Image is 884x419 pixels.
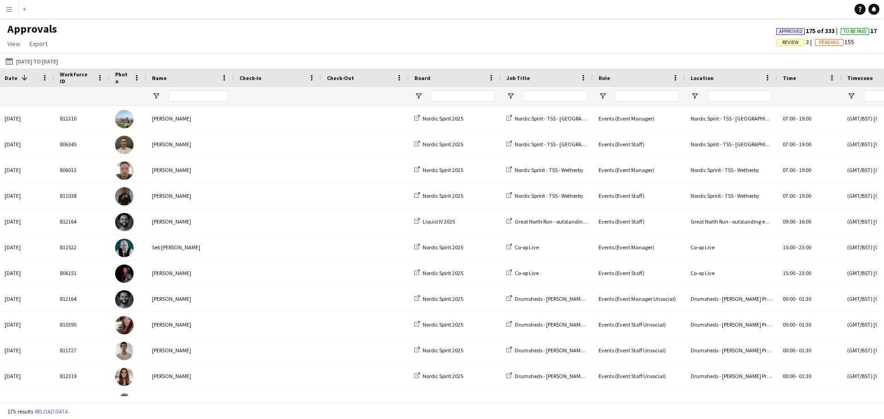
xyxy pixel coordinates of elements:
[414,166,463,173] a: Nordic Spirit 2025
[515,166,583,173] span: Nordic Spririt - TSS - Wetherby
[115,136,134,154] img: Ioannis Theodoridis
[799,270,811,276] span: 23:00
[115,110,134,128] img: Callum Hartfield
[54,106,110,131] div: 812310
[841,27,877,35] span: 17
[523,91,587,102] input: Job Title Filter Input
[115,264,134,283] img: Richard Walker
[783,166,795,173] span: 07:00
[33,407,70,417] button: Reload data
[593,260,685,286] div: Events (Event Staff)
[414,321,463,328] a: Nordic Spirit 2025
[146,312,234,337] div: [PERSON_NAME]
[515,192,583,199] span: Nordic Spririt - TSS - Wetherby
[327,75,354,81] span: Check-Out
[423,218,455,225] span: Liquid IV 2025
[685,157,777,183] div: Nordic Spririt - TSS - Wetherby
[783,115,795,122] span: 07:00
[515,115,610,122] span: Nordic Spirit - TSS - [GEOGRAPHIC_DATA]
[707,91,772,102] input: Location Filter Input
[593,286,685,311] div: Events (Event Manager Unsocial)
[783,270,795,276] span: 15:00
[593,132,685,157] div: Events (Event Staff)
[783,192,795,199] span: 07:00
[423,166,463,173] span: Nordic Spirit 2025
[239,75,262,81] span: Check-In
[799,192,811,199] span: 19:00
[506,244,539,251] a: Co-op Live
[685,235,777,260] div: Co-op Live
[515,244,539,251] span: Co-op Live
[506,347,623,354] a: Drumsheds - [PERSON_NAME] Presents Nextup
[599,92,607,100] button: Open Filter Menu
[146,389,234,414] div: [PERSON_NAME]
[796,192,798,199] span: -
[29,40,47,48] span: Export
[506,218,624,225] a: Great North Run - outstanding expenses [DATE]
[146,132,234,157] div: [PERSON_NAME]
[169,91,228,102] input: Name Filter Input
[685,363,777,389] div: Drumsheds - [PERSON_NAME] Presents Nextup
[54,363,110,389] div: 812319
[146,338,234,363] div: [PERSON_NAME]
[115,290,134,309] img: Brima Fullah
[799,141,811,148] span: 19:00
[515,295,623,302] span: Drumsheds - [PERSON_NAME] Presents Nextup
[685,338,777,363] div: Drumsheds - [PERSON_NAME] Presents Nextup
[593,363,685,389] div: Events (Event Staff Unsocial)
[414,192,463,199] a: Nordic Spirit 2025
[593,312,685,337] div: Events (Event Staff Unsocial)
[799,295,811,302] span: 01:30
[152,75,167,81] span: Name
[819,40,839,46] span: Pending
[783,373,795,379] span: 00:00
[54,209,110,234] div: 812164
[423,347,463,354] span: Nordic Spirit 2025
[782,40,799,46] span: Review
[54,312,110,337] div: 810395
[414,92,423,100] button: Open Filter Menu
[146,183,234,208] div: [PERSON_NAME]
[783,218,795,225] span: 09:00
[685,389,777,414] div: Drumsheds - [PERSON_NAME] Presents Nextup
[515,347,623,354] span: Drumsheds - [PERSON_NAME] Presents Nextup
[414,75,430,81] span: Board
[799,218,811,225] span: 16:00
[506,166,583,173] a: Nordic Spririt - TSS - Wetherby
[506,295,623,302] a: Drumsheds - [PERSON_NAME] Presents Nextup
[799,115,811,122] span: 19:00
[146,106,234,131] div: [PERSON_NAME]
[152,92,160,100] button: Open Filter Menu
[593,106,685,131] div: Events (Event Manager)
[414,373,463,379] a: Nordic Spirit 2025
[146,157,234,183] div: [PERSON_NAME]
[26,38,51,50] a: Export
[146,209,234,234] div: [PERSON_NAME]
[423,295,463,302] span: Nordic Spirit 2025
[783,295,795,302] span: 00:00
[4,38,24,50] a: View
[414,270,463,276] a: Nordic Spirit 2025
[847,92,855,100] button: Open Filter Menu
[414,141,463,148] a: Nordic Spirit 2025
[54,389,110,414] div: 811924
[685,132,777,157] div: Nordic Spirit - TSS - [GEOGRAPHIC_DATA]
[506,192,583,199] a: Nordic Spririt - TSS - Wetherby
[815,38,854,46] span: 155
[796,373,798,379] span: -
[783,75,796,81] span: Time
[593,209,685,234] div: Events (Event Staff)
[847,75,873,81] span: Timezone
[506,115,610,122] a: Nordic Spirit - TSS - [GEOGRAPHIC_DATA]
[776,27,841,35] span: 175 of 333
[431,91,495,102] input: Board Filter Input
[423,192,463,199] span: Nordic Spirit 2025
[515,141,610,148] span: Nordic Spirit - TSS - [GEOGRAPHIC_DATA]
[783,347,795,354] span: 00:00
[423,115,463,122] span: Nordic Spirit 2025
[799,347,811,354] span: 01:30
[796,115,798,122] span: -
[423,321,463,328] span: Nordic Spirit 2025
[414,244,463,251] a: Nordic Spirit 2025
[54,157,110,183] div: 806013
